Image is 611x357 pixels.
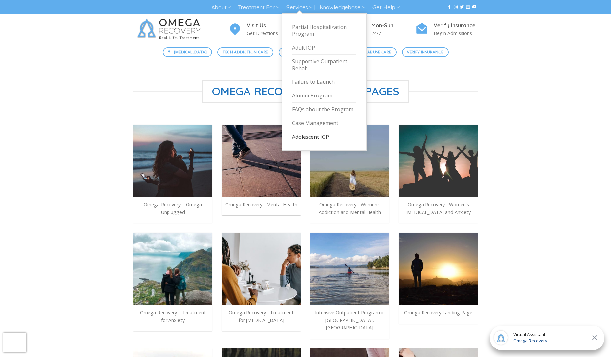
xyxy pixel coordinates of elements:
a: Substance Abuse Care [338,47,397,57]
a: About [211,1,231,13]
span: Omega Recovery Landing Pages [202,80,408,103]
p: Get Directions [247,30,291,37]
p: Omega Recovery – Treatment for Anxiety [137,309,209,324]
a: Omega Recovery - Mental Health [222,125,301,215]
a: Case Management [292,116,356,130]
a: Get Help [372,1,400,13]
span: [MEDICAL_DATA] [174,49,207,55]
a: Partial Hospitalization Program [292,20,356,41]
a: Verify Insurance Begin Admissions [415,21,478,37]
a: Supportive Outpatient Rehab [292,55,356,75]
p: Omega Recovery Landing Page [402,309,474,316]
h4: Mon-Sun [371,21,415,30]
p: 24/7 [371,30,415,37]
a: Adolescent IOP [292,130,356,144]
span: Substance Abuse Care [343,49,391,55]
a: Alumni Program [292,89,356,103]
p: Omega Recovery - Women's Addiction and Mental Health [314,201,386,216]
a: Omega Recovery – Omega Unplugged [133,125,212,223]
a: Verify Insurance [402,47,449,57]
a: FAQs about the Program [292,103,356,116]
a: Omega Recovery Landing Page [399,233,478,323]
p: Omega Recovery - Mental Health [225,201,297,208]
a: Visit Us Get Directions [228,21,291,37]
a: Follow on Twitter [460,5,464,10]
a: Mental Health Care [279,47,333,57]
h4: Visit Us [247,21,291,30]
p: Omega Recovery - Treatment for [MEDICAL_DATA] [225,309,297,324]
a: Follow on YouTube [472,5,476,10]
a: Adult IOP [292,41,356,55]
a: Services [286,1,312,13]
span: Verify Insurance [407,49,443,55]
span: Tech Addiction Care [223,49,268,55]
img: Omega Recovery [133,14,207,44]
a: Treatment For [238,1,279,13]
a: [MEDICAL_DATA] [163,47,212,57]
p: Omega Recovery - Women's [MEDICAL_DATA] and Anxiety [402,201,474,216]
p: Intensive Outpatient Program in [GEOGRAPHIC_DATA], [GEOGRAPHIC_DATA] [314,309,386,331]
a: Omega Recovery - Women's Addiction and Mental Health [310,125,389,223]
a: Omega Recovery – Treatment for Anxiety [133,233,212,331]
a: Knowledgebase [320,1,365,13]
a: Intensive Outpatient Program in [GEOGRAPHIC_DATA], [GEOGRAPHIC_DATA] [310,233,389,338]
h4: Verify Insurance [434,21,478,30]
a: Send us an email [466,5,470,10]
a: Follow on Instagram [454,5,458,10]
p: Omega Recovery – Omega Unplugged [137,201,209,216]
p: Begin Admissions [434,30,478,37]
a: Follow on Facebook [447,5,451,10]
a: Tech Addiction Care [217,47,273,57]
a: Omega Recovery - Women's [MEDICAL_DATA] and Anxiety [399,125,478,223]
a: Omega Recovery - Treatment for [MEDICAL_DATA] [222,233,301,331]
a: Failure to Launch [292,75,356,89]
